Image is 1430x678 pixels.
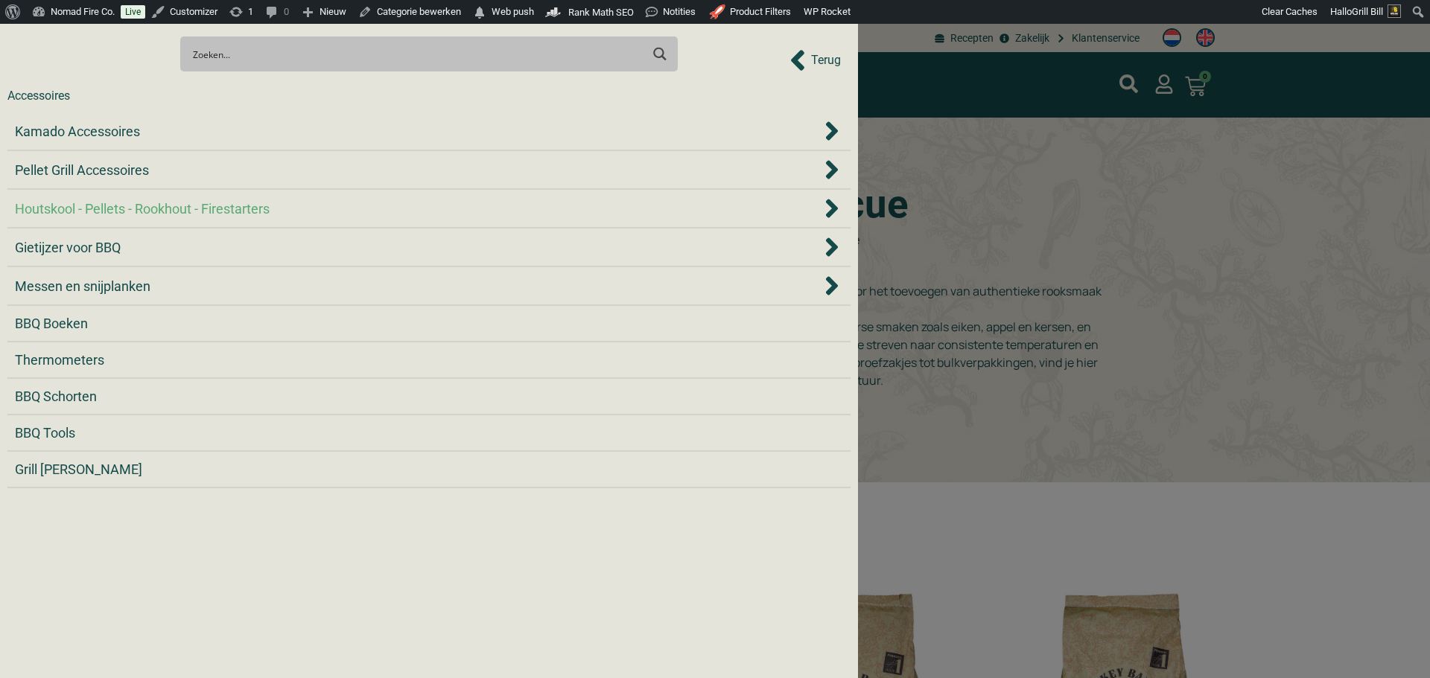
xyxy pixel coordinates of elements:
span: BBQ Boeken [15,313,88,333]
form: Search form [196,41,643,67]
div: Grill Bill Merchandise [15,459,843,479]
a: BBQ Tools [15,423,843,443]
span: Thermometers [15,350,104,370]
span: Rank Math SEO [568,7,634,18]
span: Pellet Grill Accessoires [15,160,149,180]
a: Messen en snijplanken [15,276,822,296]
img: Avatar of Grill Bill [1388,4,1401,18]
div: Messen en snijplanken [15,275,843,297]
a: Kamado Accessoires [15,121,822,141]
span: Houtskool - Pellets - Rookhout - Firestarters [15,199,270,219]
a: Gietijzer voor BBQ [15,237,822,258]
span: Grill [PERSON_NAME] [15,459,142,479]
a: Houtskool - Pellets - Rookhout - Firestarters [15,199,822,219]
span:  [472,2,487,23]
span: BBQ Schorten [15,386,97,406]
div: Accessoires [7,87,70,105]
input: Search input [193,40,641,68]
span: BBQ Tools [15,423,75,443]
button: Search magnifier button [647,41,673,67]
div: Houtskool - Pellets - Rookhout - Firestarters [15,197,843,220]
a: Grill [PERSON_NAME] [15,459,843,479]
span: Kamado Accessoires [15,121,140,141]
span: Grill Bill [1352,6,1383,17]
div: Pellet Grill Accessoires [15,159,843,181]
span: Messen en snijplanken [15,276,150,296]
a: BBQ Boeken [15,313,843,333]
div: Kamado Accessoires [15,120,843,142]
div: Gietijzer voor BBQ [15,236,843,258]
span: Gietijzer voor BBQ [15,237,121,258]
a: Live [121,5,145,19]
a: BBQ Schorten [15,386,843,406]
a: Thermometers [15,350,843,370]
a: Pellet Grill Accessoires [15,160,822,180]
